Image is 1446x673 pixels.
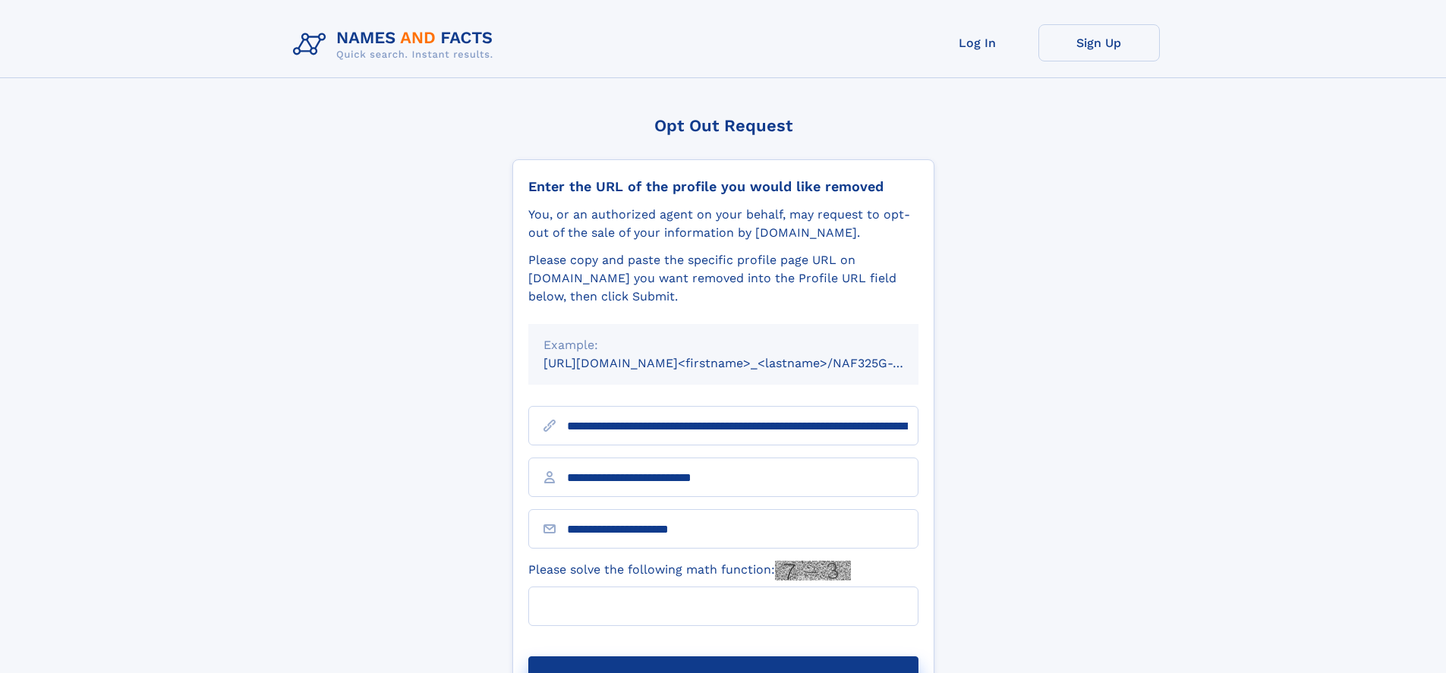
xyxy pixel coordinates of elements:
div: Opt Out Request [512,116,934,135]
div: Enter the URL of the profile you would like removed [528,178,918,195]
div: Example: [543,336,903,354]
a: Sign Up [1038,24,1160,61]
label: Please solve the following math function: [528,561,851,580]
div: Please copy and paste the specific profile page URL on [DOMAIN_NAME] you want removed into the Pr... [528,251,918,306]
div: You, or an authorized agent on your behalf, may request to opt-out of the sale of your informatio... [528,206,918,242]
a: Log In [917,24,1038,61]
small: [URL][DOMAIN_NAME]<firstname>_<lastname>/NAF325G-xxxxxxxx [543,356,947,370]
img: Logo Names and Facts [287,24,506,65]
